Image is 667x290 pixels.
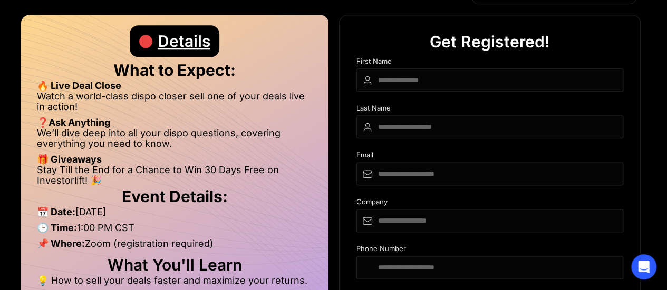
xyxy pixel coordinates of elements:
[631,254,656,279] div: Open Intercom Messenger
[356,245,624,256] div: Phone Number
[37,206,75,217] strong: 📅 Date:
[356,104,624,115] div: Last Name
[37,128,313,154] li: We’ll dive deep into all your dispo questions, covering everything you need to know.
[37,223,313,238] li: 1:00 PM CST
[37,154,102,165] strong: 🎁 Giveaways
[113,61,236,79] strong: What to Expect:
[37,91,313,117] li: Watch a world-class dispo closer sell one of your deals live in action!
[37,238,313,254] li: Zoom (registration required)
[356,151,624,162] div: Email
[158,25,210,57] div: Details
[37,80,121,91] strong: 🔥 Live Deal Close
[37,165,313,186] li: Stay Till the End for a Chance to Win 30 Days Free on Investorlift! 🎉
[37,117,110,128] strong: ❓Ask Anything
[356,198,624,209] div: Company
[37,207,313,223] li: [DATE]
[430,26,549,57] div: Get Registered!
[37,222,77,233] strong: 🕒 Time:
[122,187,228,206] strong: Event Details:
[356,57,624,68] div: First Name
[37,259,313,270] h2: What You'll Learn
[37,238,85,249] strong: 📌 Where:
